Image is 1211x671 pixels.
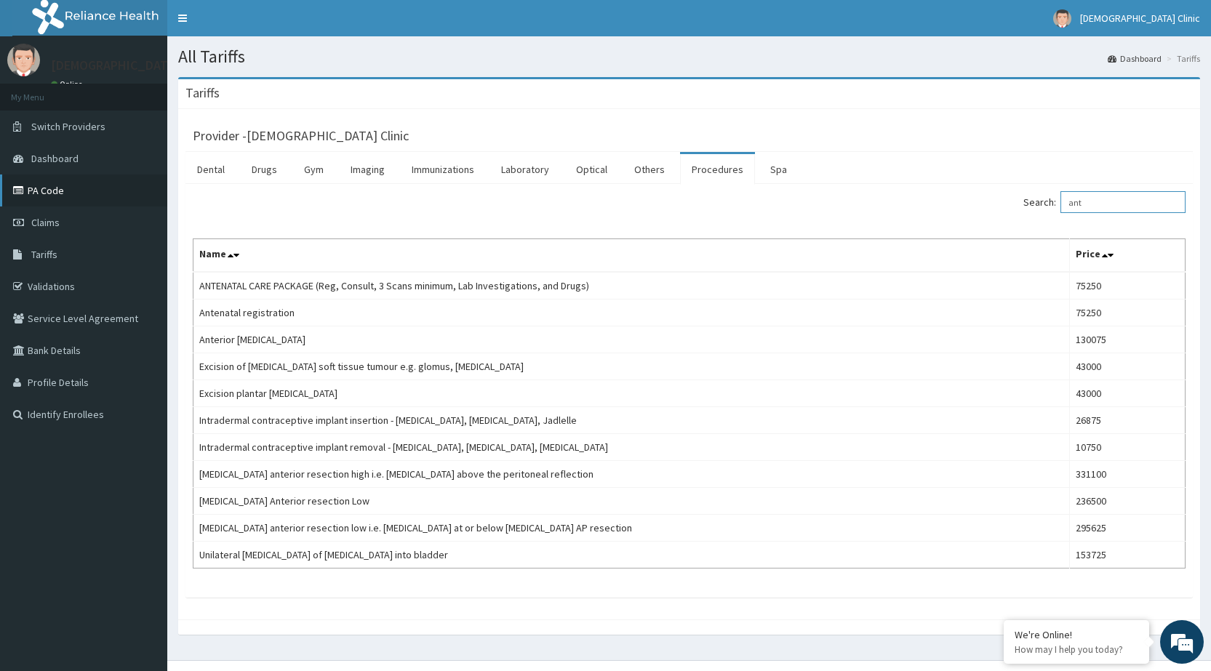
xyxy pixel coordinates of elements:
[240,154,289,185] a: Drugs
[1108,52,1162,65] a: Dashboard
[759,154,799,185] a: Spa
[193,300,1070,326] td: Antenatal registration
[193,129,409,142] h3: Provider - [DEMOGRAPHIC_DATA] Clinic
[1060,191,1186,213] input: Search:
[178,47,1200,66] h1: All Tariffs
[1023,191,1186,213] label: Search:
[1069,542,1185,568] td: 153725
[1069,461,1185,488] td: 331100
[84,183,201,330] span: We're online!
[489,154,561,185] a: Laboratory
[193,461,1070,488] td: [MEDICAL_DATA] anterior resection high i.e. [MEDICAL_DATA] above the peritoneal reflection
[51,59,213,72] p: [DEMOGRAPHIC_DATA] Clinic
[1053,9,1071,28] img: User Image
[193,515,1070,542] td: [MEDICAL_DATA] anterior resection low i.e. [MEDICAL_DATA] at or below [MEDICAL_DATA] AP resection
[1163,52,1200,65] li: Tariffs
[680,154,755,185] a: Procedures
[1069,434,1185,461] td: 10750
[1015,643,1138,656] p: How may I help you today?
[623,154,676,185] a: Others
[193,353,1070,380] td: Excision of [MEDICAL_DATA] soft tissue tumour e.g. glomus, [MEDICAL_DATA]
[27,73,59,109] img: d_794563401_company_1708531726252_794563401
[185,154,236,185] a: Dental
[1069,300,1185,326] td: 75250
[1069,239,1185,273] th: Price
[292,154,335,185] a: Gym
[31,120,105,133] span: Switch Providers
[193,542,1070,568] td: Unilateral [MEDICAL_DATA] of [MEDICAL_DATA] into bladder
[193,272,1070,300] td: ANTENATAL CARE PACKAGE (Reg, Consult, 3 Scans minimum, Lab Investigations, and Drugs)
[1080,12,1200,25] span: [DEMOGRAPHIC_DATA] Clinic
[7,397,277,448] textarea: Type your message and hit 'Enter'
[31,152,79,165] span: Dashboard
[400,154,486,185] a: Immunizations
[76,81,244,100] div: Chat with us now
[564,154,619,185] a: Optical
[339,154,396,185] a: Imaging
[1069,488,1185,515] td: 236500
[193,488,1070,515] td: [MEDICAL_DATA] Anterior resection Low
[1069,272,1185,300] td: 75250
[31,248,57,261] span: Tariffs
[1069,353,1185,380] td: 43000
[193,407,1070,434] td: Intradermal contraceptive implant insertion - [MEDICAL_DATA], [MEDICAL_DATA], Jadlelle
[1069,407,1185,434] td: 26875
[7,44,40,76] img: User Image
[193,380,1070,407] td: Excision plantar [MEDICAL_DATA]
[51,79,86,89] a: Online
[1069,380,1185,407] td: 43000
[239,7,273,42] div: Minimize live chat window
[185,87,220,100] h3: Tariffs
[31,216,60,229] span: Claims
[1015,628,1138,641] div: We're Online!
[1069,515,1185,542] td: 295625
[193,239,1070,273] th: Name
[1069,326,1185,353] td: 130075
[193,434,1070,461] td: Intradermal contraceptive implant removal - [MEDICAL_DATA], [MEDICAL_DATA], [MEDICAL_DATA]
[193,326,1070,353] td: Anterior [MEDICAL_DATA]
